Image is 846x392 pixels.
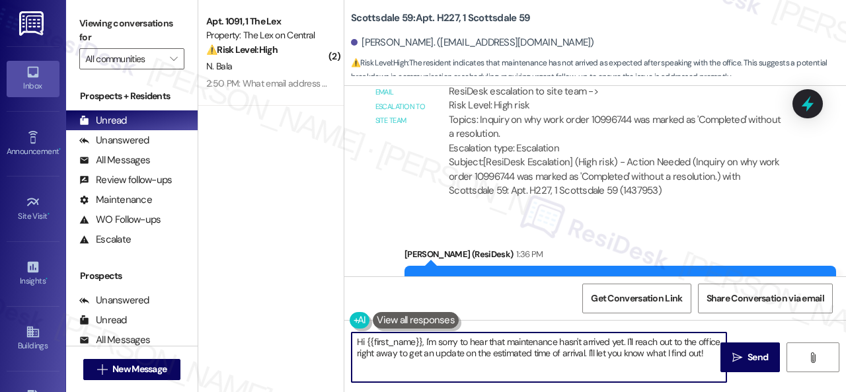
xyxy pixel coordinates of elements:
span: • [48,210,50,219]
div: [PERSON_NAME]. ([EMAIL_ADDRESS][DOMAIN_NAME]) [351,36,594,50]
span: Share Conversation via email [707,292,824,305]
div: All Messages [79,153,150,167]
i:  [170,54,177,64]
div: Unread [79,114,127,128]
div: Hi [PERSON_NAME], I understand your dishwasher work order was marked complete without a resolutio... [416,276,815,346]
img: ResiDesk Logo [19,11,46,36]
div: Review follow-ups [79,173,172,187]
div: ResiDesk escalation to site team -> Risk Level: High risk Topics: Inquiry on why work order 10996... [449,85,785,155]
div: [PERSON_NAME] (ResiDesk) [404,247,836,266]
i:  [97,364,107,375]
span: : The resident indicates that maintenance has not arrived as expected after speaking with the off... [351,56,846,85]
div: Unanswered [79,294,149,307]
div: Prospects [66,269,198,283]
div: All Messages [79,333,150,347]
input: All communities [85,48,163,69]
strong: ⚠️ Risk Level: High [351,58,408,68]
a: Insights • [7,256,59,292]
a: Inbox [7,61,59,97]
div: Subject: [ResiDesk Escalation] (High risk) - Action Needed (Inquiry on why work order 10996744 wa... [449,155,785,198]
div: Escalate [79,233,131,247]
div: 2:50 PM: What email address are you sending it to? [206,77,404,89]
a: Buildings [7,321,59,356]
div: Apt. 1091, 1 The Lex [206,15,328,28]
span: New Message [112,362,167,376]
span: Get Conversation Link [591,292,682,305]
div: Unanswered [79,134,149,147]
span: • [59,145,61,154]
div: Unread [79,313,127,327]
div: Prospects + Residents [66,89,198,103]
label: Viewing conversations for [79,13,184,48]
span: N. Bala [206,60,232,72]
div: Property: The Lex on Central [206,28,328,42]
div: 1:36 PM [513,247,543,261]
div: Email escalation to site team [375,85,427,128]
i:  [808,352,818,363]
span: • [46,274,48,284]
a: Site Visit • [7,191,59,227]
button: Get Conversation Link [582,284,691,313]
div: Maintenance [79,193,152,207]
button: Share Conversation via email [698,284,833,313]
span: Send [748,350,768,364]
textarea: Hi {{first_name}}, I'm sorry to hear that maintenance hasn't arrived yet. I'll reach out to the o... [352,333,726,382]
div: WO Follow-ups [79,213,161,227]
i:  [732,352,742,363]
button: New Message [83,359,181,380]
button: Send [720,342,780,372]
strong: ⚠️ Risk Level: High [206,44,278,56]
b: Scottsdale 59: Apt. H227, 1 Scottsdale 59 [351,11,530,25]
